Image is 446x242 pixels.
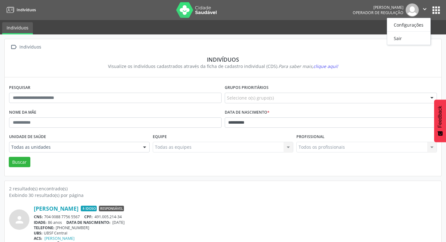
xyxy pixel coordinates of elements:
[34,236,42,241] span: ACS:
[66,220,110,225] span: DATA DE NASCIMENTO:
[17,7,36,13] span: Indivíduos
[9,83,30,93] label: Pesquisar
[387,34,430,43] a: Sair
[353,10,403,15] span: Operador de regulação
[34,220,437,225] div: 86 anos
[34,214,437,219] div: 704 0088 7756 5567
[225,108,269,117] label: Data de nascimento
[419,3,431,17] button: 
[9,192,437,198] div: Exibindo 30 resultado(s) por página
[387,20,430,29] a: Configurações
[406,3,419,17] img: img
[9,132,46,142] label: Unidade de saúde
[434,100,446,142] button: Feedback - Mostrar pesquisa
[4,5,36,15] a: Indivíduos
[34,225,54,230] span: TELEFONE:
[99,206,124,211] span: Responsável
[313,63,338,69] span: clique aqui!
[2,22,33,34] a: Indivíduos
[34,205,79,212] a: [PERSON_NAME]
[431,5,442,16] button: apps
[34,214,43,219] span: CNS:
[9,108,36,117] label: Nome da mãe
[9,43,18,52] i: 
[437,106,443,128] span: Feedback
[13,63,433,70] div: Visualize os indivíduos cadastrados através da ficha de cadastro individual (CDS).
[34,230,43,236] span: UBS:
[112,220,125,225] span: [DATE]
[353,5,403,10] div: [PERSON_NAME]
[34,225,437,230] div: [PHONE_NUMBER]
[81,206,97,211] span: Idoso
[34,220,47,225] span: IDADE:
[95,214,122,219] span: 491.005.214-34
[279,63,338,69] i: Para saber mais,
[18,43,42,52] div: Indivíduos
[153,132,167,142] label: Equipe
[9,43,42,52] a:  Indivíduos
[84,214,93,219] span: CPF:
[296,132,325,142] label: Profissional
[44,236,74,241] a: [PERSON_NAME]
[13,56,433,63] div: Indivíduos
[9,185,437,192] div: 2 resultado(s) encontrado(s)
[421,6,428,13] i: 
[9,157,30,167] button: Buscar
[225,83,269,93] label: Grupos prioritários
[11,144,137,150] span: Todas as unidades
[34,230,437,236] div: UBSF Central
[387,18,431,45] ul: 
[227,95,274,101] span: Selecione o(s) grupo(s)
